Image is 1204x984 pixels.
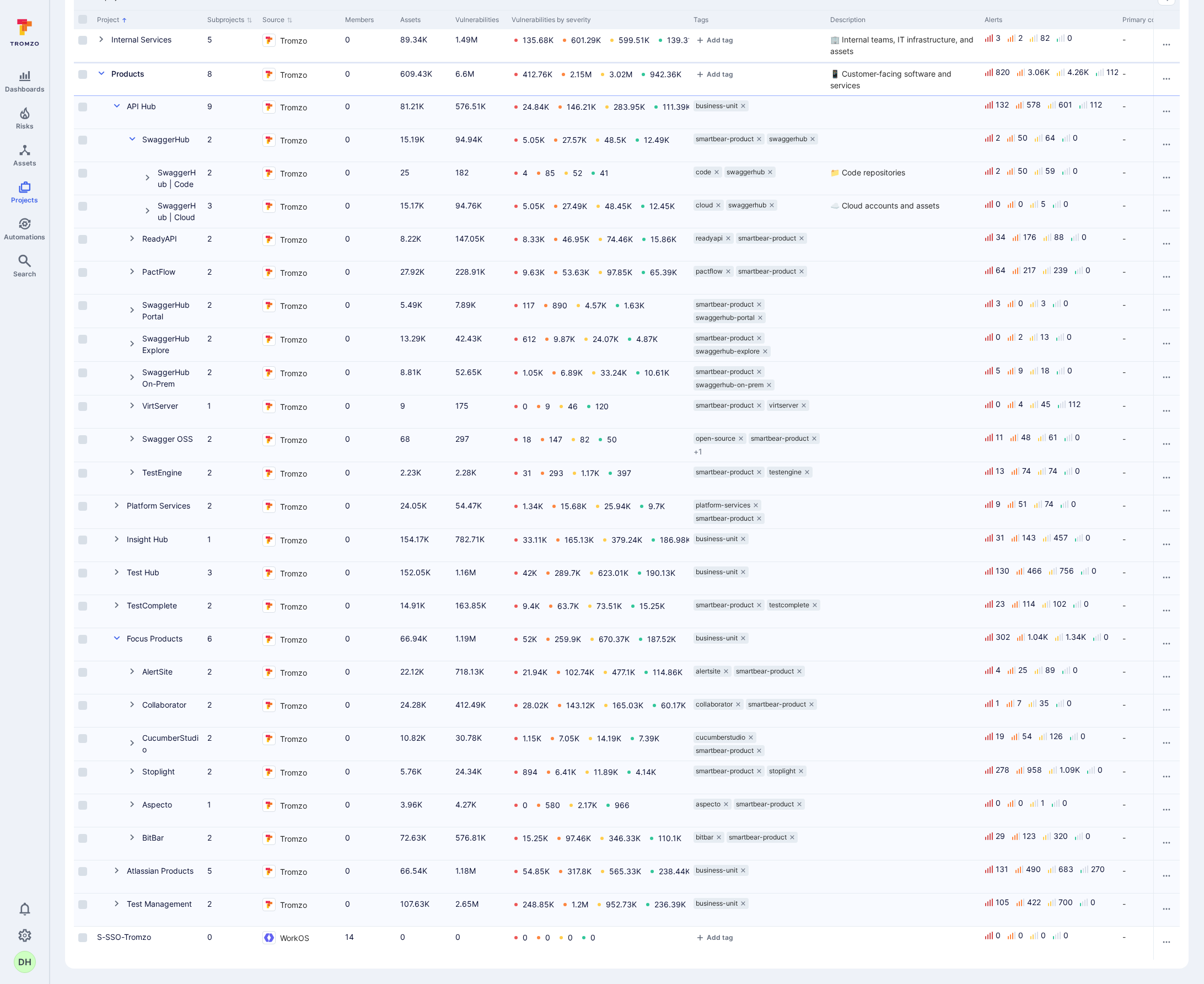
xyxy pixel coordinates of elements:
[736,266,807,277] div: smartbear-product
[111,35,171,44] a: Internal Services
[696,401,754,410] span: smartbear-product
[345,101,350,111] a: 0
[127,568,159,577] a: Test Hub
[207,434,212,443] a: 2
[523,667,547,677] a: 21.94K
[207,300,212,309] a: 2
[769,135,807,143] span: swaggerhub
[127,501,190,510] a: Platform Services
[345,135,350,144] a: 0
[636,334,658,344] a: 4.87K
[696,334,754,343] span: smartbear-product
[567,102,596,111] a: 146.21K
[696,367,754,376] span: smartbear-product
[523,168,528,178] a: 4
[345,534,350,544] a: 0
[667,35,697,45] a: 139.31K
[769,601,809,609] span: testcomplete
[624,301,644,310] a: 1.63K
[696,101,738,110] span: business-unit
[262,15,293,24] button: Sort by Source
[555,634,581,644] a: 259.9K
[696,267,723,276] span: pactflow
[523,368,543,377] a: 1.05K
[1158,502,1175,520] button: Row actions menu
[694,266,734,277] div: pactflow
[142,367,190,388] a: SwaggerHub On-Prem
[1158,202,1175,220] button: Row actions menu
[1158,235,1175,253] button: Row actions menu
[646,568,675,577] a: 190.13K
[696,201,713,210] span: cloud
[696,300,754,309] span: smartbear-product
[207,15,252,24] button: Sort by Subprojects
[769,401,798,410] span: virtserver
[400,101,424,111] a: 81.21K
[734,666,805,677] div: smartbear-product
[207,135,212,144] a: 2
[653,667,682,677] a: 114.86K
[1158,668,1175,686] button: Row actions menu
[552,301,567,310] a: 890
[158,201,196,222] a: SwaggerHub | Cloud
[345,35,350,44] a: 0
[568,402,578,411] a: 46
[696,468,754,477] span: smartbear-product
[767,133,818,145] div: swaggerhub
[696,381,764,389] span: swaggerhub-on-prem
[696,601,754,609] span: smartbear-product
[830,200,976,211] div: ☁️ Cloud accounts and assets
[97,15,127,24] button: Sort by Project
[694,200,724,211] div: cloud
[605,201,632,211] a: 48.45K
[400,634,427,643] a: 66.94K
[830,167,976,178] div: 📁 Code repositories
[694,433,746,444] div: open-source
[614,102,645,111] a: 283.95K
[400,468,421,477] a: 2.23K
[523,201,545,211] a: 5.05K
[571,35,601,45] a: 601.29K
[565,667,594,677] a: 102.74K
[523,402,528,411] a: 0
[345,201,350,210] a: 0
[696,501,750,510] span: platform-services
[1158,70,1175,88] button: Row actions menu
[142,434,193,443] a: Swagger OSS
[455,468,476,477] a: 2.28K
[598,568,628,577] a: 623.01K
[400,267,424,276] a: 27.92K
[553,334,575,344] a: 9.87K
[604,135,626,145] a: 48.5K
[400,69,432,78] a: 609.43K
[455,601,486,610] a: 163.85K
[1158,635,1175,653] button: Row actions menu
[142,267,175,276] a: PactFlow
[573,168,582,178] a: 52
[696,568,738,576] span: business-unit
[696,534,738,543] span: business-unit
[455,700,486,709] a: 412.49K
[11,196,38,204] span: Projects
[345,401,350,410] a: 0
[207,534,211,544] a: 1
[549,468,563,478] a: 293
[696,700,733,709] span: collaborator
[694,133,765,145] div: smartbear-product
[694,70,735,78] button: add tag
[142,468,182,477] a: TestEngine
[400,733,426,742] a: 10.82K
[207,234,212,243] a: 2
[694,346,771,357] div: swaggerhub-explore
[696,168,711,177] span: code
[400,201,424,210] a: 15.17K
[455,534,485,544] a: 782.71K
[649,201,675,211] a: 12.45K
[736,233,807,244] div: smartbear-product
[694,446,702,457] span: + 1
[523,35,553,45] a: 135.68K
[696,514,754,523] span: smartbear-product
[13,159,36,167] span: Assets
[455,201,482,210] a: 94.76K
[581,468,599,478] a: 1.17K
